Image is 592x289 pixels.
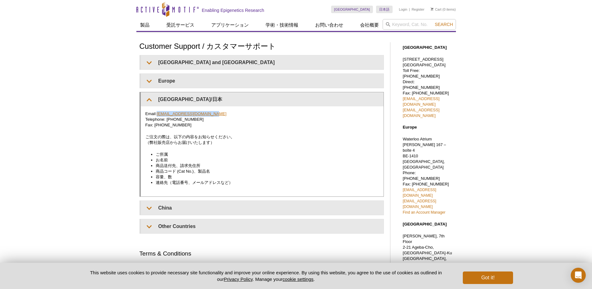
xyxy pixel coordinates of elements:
li: (0 items) [431,6,456,13]
a: 学術・技術情報 [262,19,302,31]
p: ご注文の際は、以下の内容をお知らせください。 （弊社販売店からお届けいたします） [145,134,379,145]
button: Search [433,22,455,27]
button: cookie settings [282,276,313,282]
li: お名前 [156,157,373,163]
a: アプリケーション [208,19,252,31]
span: [PERSON_NAME] 167 – boîte 4 BE-1410 [GEOGRAPHIC_DATA], [GEOGRAPHIC_DATA] [403,143,446,170]
a: [EMAIL_ADDRESS][DOMAIN_NAME] [157,111,227,116]
summary: [GEOGRAPHIC_DATA] and [GEOGRAPHIC_DATA] [141,55,384,69]
h2: Terms & Conditions [139,249,384,258]
a: [EMAIL_ADDRESS][DOMAIN_NAME] [403,188,436,198]
a: [EMAIL_ADDRESS][DOMAIN_NAME] [403,199,436,209]
summary: Other Countries [141,219,384,233]
h2: Enabling Epigenetics Research [202,8,264,13]
span: Search [435,22,453,27]
summary: China [141,201,384,215]
p: For details on what is required to place an order, please refer to our documentation. [139,262,384,268]
li: 商品コード (Cat No.)、製品名 [156,169,373,174]
li: ご所属 [156,152,373,157]
a: 会社概要 [356,19,383,31]
a: [EMAIL_ADDRESS][DOMAIN_NAME] [403,96,440,107]
h1: Customer Support / カスタマーサポート [139,42,384,51]
strong: [GEOGRAPHIC_DATA] [403,222,447,226]
div: Open Intercom Messenger [571,268,586,283]
a: [GEOGRAPHIC_DATA] [331,6,373,13]
li: 容量、数 [156,174,373,180]
a: お問い合わせ [311,19,347,31]
summary: [GEOGRAPHIC_DATA]/日本 [141,92,384,106]
a: 日本語 [376,6,393,13]
input: Keyword, Cat. No. [383,19,456,30]
a: 受託サービス [163,19,198,31]
p: Waterloo Atrium Phone: [PHONE_NUMBER] Fax: [PHONE_NUMBER] [403,136,453,215]
a: Privacy Policy [224,276,252,282]
a: 製品 [136,19,153,31]
strong: [GEOGRAPHIC_DATA] [403,45,447,50]
button: Got it! [463,271,513,284]
li: 連絡先（電話番号、メールアドレスなど） [156,180,373,185]
a: Register [412,7,424,12]
strong: Europe [403,125,417,129]
a: [EMAIL_ADDRESS][DOMAIN_NAME] [403,108,440,118]
a: Login [399,7,407,12]
a: Cart [431,7,442,12]
p: This website uses cookies to provide necessary site functionality and improve your online experie... [79,269,453,282]
li: | [409,6,410,13]
a: Find an Account Manager [403,210,446,215]
summary: Europe [141,74,384,88]
p: Email: Telephone: [PHONE_NUMBER] Fax: [PHONE_NUMBER] [145,111,379,128]
img: Your Cart [431,8,433,11]
p: [STREET_ADDRESS] [GEOGRAPHIC_DATA] Toll Free: [PHONE_NUMBER] Direct: [PHONE_NUMBER] Fax: [PHONE_N... [403,57,453,119]
li: 商品送付先、請求先住所 [156,163,373,169]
